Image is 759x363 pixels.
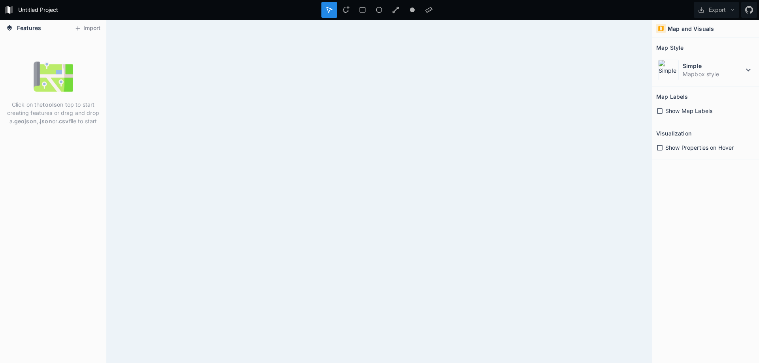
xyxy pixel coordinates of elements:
h2: Map Style [656,41,683,54]
strong: tools [43,101,57,108]
img: Simple [658,60,679,80]
strong: .json [38,118,52,124]
dd: Mapbox style [683,70,744,78]
strong: .csv [57,118,69,124]
img: empty [34,57,73,96]
button: Export [694,2,739,18]
h2: Visualization [656,127,691,139]
span: Features [17,24,41,32]
h2: Map Labels [656,90,688,103]
span: Show Map Labels [665,107,712,115]
dt: Simple [683,62,744,70]
button: Import [70,22,104,35]
p: Click on the on top to start creating features or drag and drop a , or file to start [6,100,100,125]
span: Show Properties on Hover [665,143,734,152]
strong: .geojson [13,118,37,124]
h4: Map and Visuals [668,24,714,33]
